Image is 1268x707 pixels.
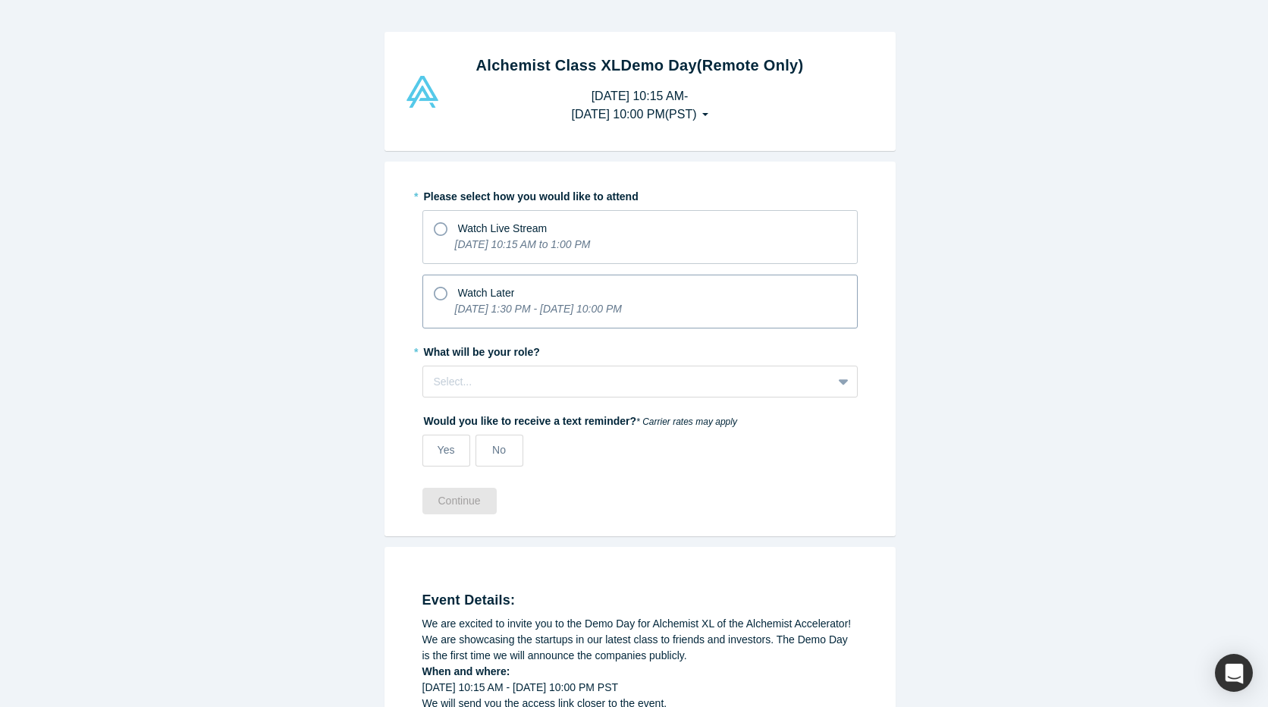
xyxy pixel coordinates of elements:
span: Watch Live Stream [458,222,548,234]
label: What will be your role? [422,339,858,360]
button: [DATE] 10:15 AM-[DATE] 10:00 PM(PST) [555,82,723,129]
div: We are excited to invite you to the Demo Day for Alchemist XL of the Alchemist Accelerator! [422,616,858,632]
span: Watch Later [458,287,515,299]
div: We are showcasing the startups in our latest class to friends and investors. The Demo Day is the ... [422,632,858,664]
button: Continue [422,488,497,514]
span: Yes [438,444,455,456]
strong: Alchemist Class XL Demo Day (Remote Only) [476,57,804,74]
em: * Carrier rates may apply [636,416,737,427]
div: [DATE] 10:15 AM - [DATE] 10:00 PM PST [422,680,858,696]
i: [DATE] 10:15 AM to 1:00 PM [455,238,591,250]
i: [DATE] 1:30 PM - [DATE] 10:00 PM [455,303,622,315]
strong: Event Details: [422,592,516,608]
span: No [492,444,506,456]
label: Please select how you would like to attend [422,184,858,205]
img: Alchemist Vault Logo [404,76,441,108]
strong: When and where: [422,665,510,677]
label: Would you like to receive a text reminder? [422,408,858,429]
